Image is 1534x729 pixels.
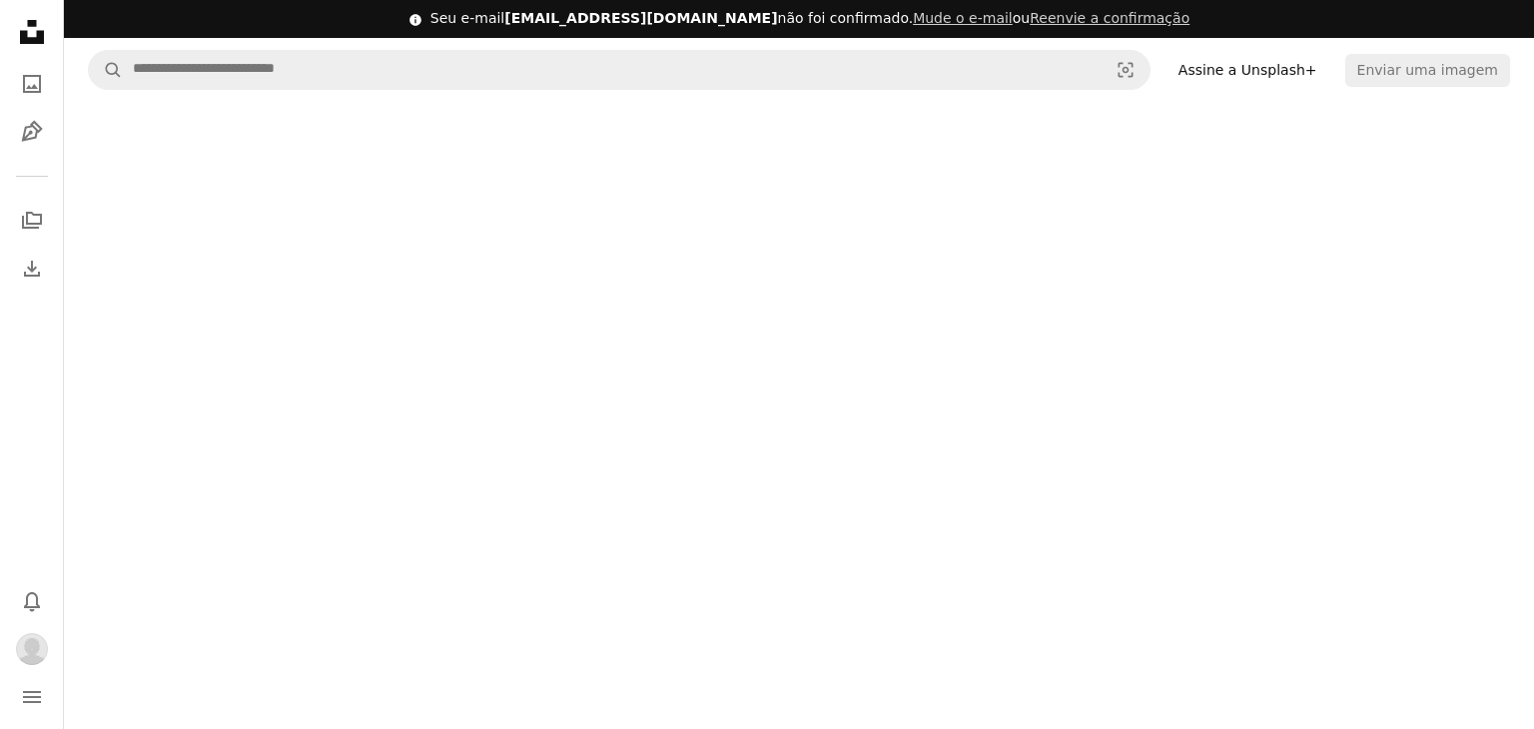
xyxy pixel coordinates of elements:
[89,51,123,89] button: Pesquise na Unsplash
[88,50,1150,90] form: Pesquise conteúdo visual em todo o site
[12,629,52,669] button: Perfil
[1030,9,1189,29] button: Reenvie a confirmação
[12,112,52,152] a: Ilustrações
[12,581,52,621] button: Notificações
[1102,51,1150,89] button: Pesquisa visual
[913,10,1189,26] span: ou
[12,201,52,241] a: Coleções
[1166,54,1329,86] a: Assine a Unsplash+
[16,633,48,665] img: Avatar do usuário Filipe Pinto
[913,10,1013,26] a: Mude o e-mail
[1345,54,1510,86] button: Enviar uma imagem
[430,9,1189,29] div: Seu e-mail não foi confirmado.
[12,677,52,717] button: Menu
[12,249,52,289] a: Histórico de downloads
[12,64,52,104] a: Fotos
[12,12,52,56] a: Início — Unsplash
[504,10,777,26] span: [EMAIL_ADDRESS][DOMAIN_NAME]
